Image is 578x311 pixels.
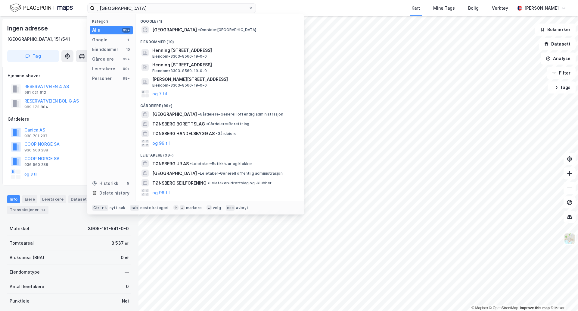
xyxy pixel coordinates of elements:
[548,282,578,311] iframe: Chat Widget
[489,306,518,310] a: OpenStreetMap
[152,140,170,147] button: og 96 til
[140,205,169,210] div: neste kategori
[206,122,249,126] span: Gårdeiere • Borettslag
[539,38,576,50] button: Datasett
[226,205,235,211] div: esc
[190,161,192,166] span: •
[10,268,40,276] div: Eiendomstype
[548,81,576,94] button: Tags
[92,19,133,24] div: Kategori
[68,195,91,203] div: Datasett
[412,5,420,12] div: Kart
[206,122,208,126] span: •
[92,36,107,43] div: Google
[7,50,59,62] button: Tag
[152,160,189,167] span: TØNSBERG UR AS
[92,46,118,53] div: Eiendommer
[492,5,508,12] div: Verktøy
[10,240,34,247] div: Tomteareal
[22,195,37,203] div: Eiere
[152,179,207,187] span: TØNSBERG SEILFORENING
[186,205,202,210] div: markere
[92,65,115,72] div: Leietakere
[208,181,210,185] span: •
[122,28,130,33] div: 99+
[152,83,207,88] span: Eiendom • 3303-8560-19-0-0
[92,75,112,82] div: Personer
[471,306,488,310] a: Mapbox
[122,76,130,81] div: 99+
[10,3,73,13] img: logo.f888ab2527a4732fd821a326f86c7f29.svg
[135,148,304,159] div: Leietakere (99+)
[130,205,139,211] div: tab
[524,5,559,12] div: [PERSON_NAME]
[121,254,129,261] div: 0 ㎡
[152,47,297,54] span: Henning [STREET_ADDRESS]
[92,205,108,211] div: Ctrl + k
[213,205,221,210] div: velg
[198,171,200,176] span: •
[216,131,237,136] span: Gårdeiere
[8,116,131,123] div: Gårdeiere
[40,207,46,213] div: 13
[92,180,118,187] div: Historikk
[95,4,248,13] input: Søk på adresse, matrikkel, gårdeiere, leietakere eller personer
[198,112,200,116] span: •
[135,99,304,109] div: Gårdeiere (99+)
[198,27,256,32] span: Område • [GEOGRAPHIC_DATA]
[535,24,576,36] button: Bokmerker
[24,134,48,138] div: 938 701 237
[7,195,20,203] div: Info
[190,161,253,166] span: Leietaker • Butikkh. ur og klokker
[152,68,207,73] span: Eiendom • 3303-8560-19-0-0
[7,36,70,43] div: [GEOGRAPHIC_DATA], 151/541
[88,225,129,232] div: 3905-151-541-0-0
[24,162,48,167] div: 936 560 288
[135,14,304,25] div: Google (1)
[10,297,30,305] div: Punktleie
[152,26,197,33] span: [GEOGRAPHIC_DATA]
[135,35,304,46] div: Eiendommer (10)
[122,57,130,62] div: 99+
[110,205,126,210] div: nytt søk
[7,24,49,33] div: Ingen adresse
[152,189,170,196] button: og 96 til
[24,105,48,109] div: 989 173 804
[152,90,167,97] button: og 7 til
[152,61,297,68] span: Henning [STREET_ADDRESS]
[122,297,129,305] div: Nei
[433,5,455,12] div: Mine Tags
[24,148,48,153] div: 936 560 288
[7,206,48,214] div: Transaksjoner
[40,195,66,203] div: Leietakere
[126,37,130,42] div: 1
[208,181,272,186] span: Leietaker • Idrettslag og -klubber
[152,111,197,118] span: [GEOGRAPHIC_DATA]
[111,240,129,247] div: 3 537 ㎡
[126,283,129,290] div: 0
[126,181,130,186] div: 5
[152,54,207,59] span: Eiendom • 3303-8560-19-0-0
[24,90,46,95] div: 991 021 612
[92,56,114,63] div: Gårdeiere
[8,72,131,79] div: Hjemmelshaver
[152,170,197,177] span: [GEOGRAPHIC_DATA]
[198,171,283,176] span: Leietaker • Generell offentlig administrasjon
[10,254,44,261] div: Bruksareal (BRA)
[198,27,200,32] span: •
[468,5,479,12] div: Bolig
[541,52,576,65] button: Analyse
[99,189,129,197] div: Delete history
[92,27,100,34] div: Alle
[126,47,130,52] div: 10
[547,67,576,79] button: Filter
[520,306,550,310] a: Improve this map
[10,283,44,290] div: Antall leietakere
[152,120,205,128] span: TØNSBERG BORETTSLAG
[122,66,130,71] div: 99+
[198,112,283,117] span: Gårdeiere • Generell offentlig administrasjon
[216,131,218,136] span: •
[135,197,304,208] div: Personer (99+)
[564,233,575,244] img: Z
[236,205,248,210] div: avbryt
